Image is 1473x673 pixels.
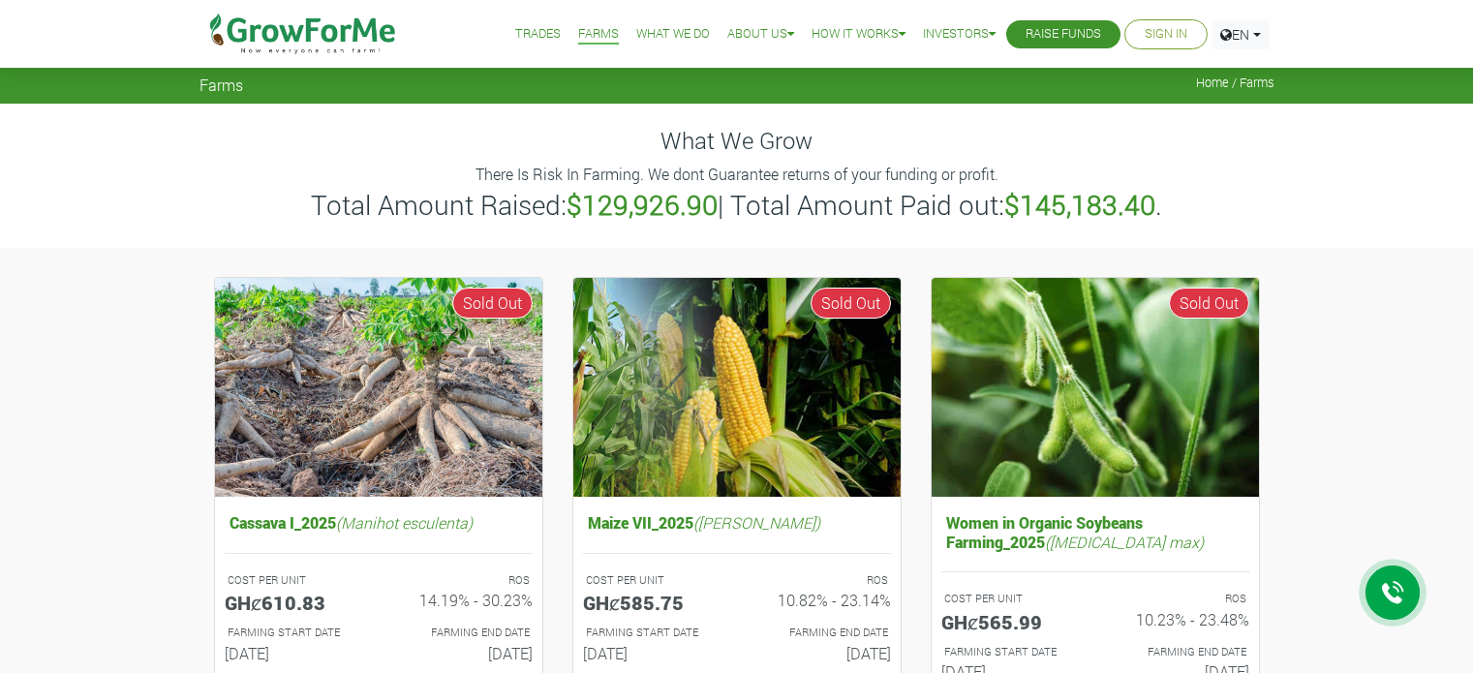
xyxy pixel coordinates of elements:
[1145,24,1187,45] a: Sign In
[754,625,888,641] p: FARMING END DATE
[396,625,530,641] p: FARMING END DATE
[228,572,361,589] p: COST PER UNIT
[941,508,1249,555] h5: Women in Organic Soybeans Farming_2025
[573,278,901,498] img: growforme image
[578,24,619,45] a: Farms
[1004,187,1155,223] b: $145,183.40
[1113,591,1246,607] p: ROS
[396,572,530,589] p: ROS
[944,591,1078,607] p: COST PER UNIT
[215,278,542,498] img: growforme image
[944,644,1078,660] p: FARMING START DATE
[1196,76,1274,90] span: Home / Farms
[1110,610,1249,628] h6: 10.23% - 23.48%
[752,644,891,662] h6: [DATE]
[225,644,364,662] h6: [DATE]
[1045,532,1204,552] i: ([MEDICAL_DATA] max)
[583,508,891,536] h5: Maize VII_2025
[811,288,891,319] span: Sold Out
[228,625,361,641] p: FARMING START DATE
[932,278,1259,498] img: growforme image
[1169,288,1249,319] span: Sold Out
[752,591,891,609] h6: 10.82% - 23.14%
[452,288,533,319] span: Sold Out
[1026,24,1101,45] a: Raise Funds
[636,24,710,45] a: What We Do
[693,512,820,533] i: ([PERSON_NAME])
[583,644,722,662] h6: [DATE]
[583,591,722,614] h5: GHȼ585.75
[754,572,888,589] p: ROS
[567,187,718,223] b: $129,926.90
[199,127,1274,155] h4: What We Grow
[225,508,533,536] h5: Cassava I_2025
[586,572,720,589] p: COST PER UNIT
[941,610,1081,633] h5: GHȼ565.99
[727,24,794,45] a: About Us
[586,625,720,641] p: FARMING START DATE
[202,189,1272,222] h3: Total Amount Raised: | Total Amount Paid out: .
[812,24,905,45] a: How it Works
[515,24,561,45] a: Trades
[336,512,473,533] i: (Manihot esculenta)
[393,644,533,662] h6: [DATE]
[202,163,1272,186] p: There Is Risk In Farming. We dont Guarantee returns of your funding or profit.
[225,591,364,614] h5: GHȼ610.83
[1212,19,1270,49] a: EN
[923,24,996,45] a: Investors
[393,591,533,609] h6: 14.19% - 30.23%
[1113,644,1246,660] p: FARMING END DATE
[199,76,243,94] span: Farms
